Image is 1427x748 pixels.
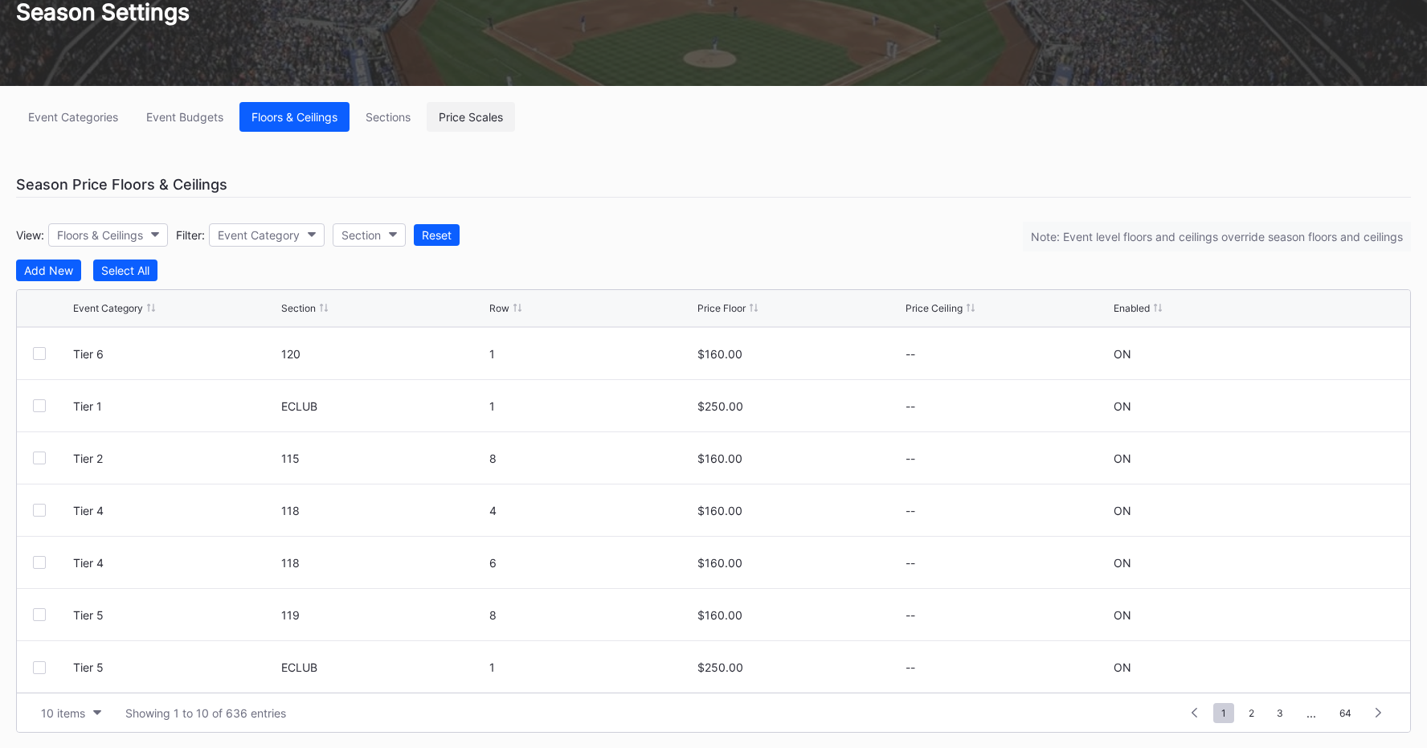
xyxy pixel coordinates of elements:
span: 1 [1213,703,1234,723]
div: View: [16,228,44,242]
div: ... [1294,706,1328,720]
div: 118 [281,504,485,517]
div: -- [906,452,1110,465]
button: Floors & Ceilings [48,223,168,247]
div: -- [906,660,1110,674]
div: ECLUB [281,660,485,674]
div: Price Floor [697,302,746,314]
div: Section [281,302,316,314]
div: 6 [489,556,693,570]
div: Add New [24,264,73,277]
div: ON [1114,452,1131,465]
div: Floors & Ceilings [57,228,143,242]
button: Event Category [209,223,325,247]
div: -- [906,347,1110,361]
div: Price Scales [439,110,503,124]
button: Section [333,223,406,247]
div: Select All [101,264,149,277]
div: Season Price Floors & Ceilings [16,172,1411,198]
div: Reset [422,228,452,242]
div: Event Budgets [146,110,223,124]
div: Enabled [1114,302,1150,314]
button: Price Scales [427,102,515,132]
span: 2 [1241,703,1262,723]
div: Tier 5 [73,608,277,622]
div: ON [1114,660,1131,674]
div: Tier 1 [73,399,277,413]
span: 3 [1269,703,1291,723]
div: Row [489,302,509,314]
button: Event Budgets [134,102,235,132]
div: -- [906,399,1110,413]
button: Add New [16,260,81,281]
div: Event Category [73,302,143,314]
div: 1 [489,347,693,361]
div: Filter: [176,228,205,242]
div: Section [341,228,381,242]
div: -- [906,504,1110,517]
div: $250.00 [697,399,902,413]
div: $160.00 [697,556,902,570]
div: Sections [366,110,411,124]
div: ON [1114,556,1131,570]
div: ON [1114,608,1131,622]
div: $160.00 [697,452,902,465]
div: 119 [281,608,485,622]
div: 10 items [41,706,85,720]
div: Floors & Ceilings [251,110,337,124]
button: 10 items [33,702,109,724]
div: Tier 2 [73,452,277,465]
div: Event Categories [28,110,118,124]
div: 1 [489,399,693,413]
button: Event Categories [16,102,130,132]
div: ECLUB [281,399,485,413]
div: Event Category [218,228,300,242]
div: $160.00 [697,504,902,517]
div: 8 [489,452,693,465]
div: Tier 5 [73,660,277,674]
div: 120 [281,347,485,361]
button: Reset [414,224,460,246]
div: $160.00 [697,608,902,622]
div: ON [1114,347,1131,361]
div: 4 [489,504,693,517]
div: ON [1114,504,1131,517]
div: 8 [489,608,693,622]
div: $250.00 [697,660,902,674]
div: ON [1114,399,1131,413]
span: 64 [1331,703,1360,723]
div: $160.00 [697,347,902,361]
div: Tier 6 [73,347,277,361]
div: Showing 1 to 10 of 636 entries [125,706,286,720]
div: 1 [489,660,693,674]
div: -- [906,556,1110,570]
div: 118 [281,556,485,570]
div: -- [906,608,1110,622]
div: Note: Event level floors and ceilings override season floors and ceilings [1023,222,1411,251]
div: 115 [281,452,485,465]
div: Price Ceiling [906,302,963,314]
div: Tier 4 [73,556,277,570]
button: Sections [354,102,423,132]
div: Tier 4 [73,504,277,517]
button: Floors & Ceilings [239,102,350,132]
button: Select All [93,260,157,281]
